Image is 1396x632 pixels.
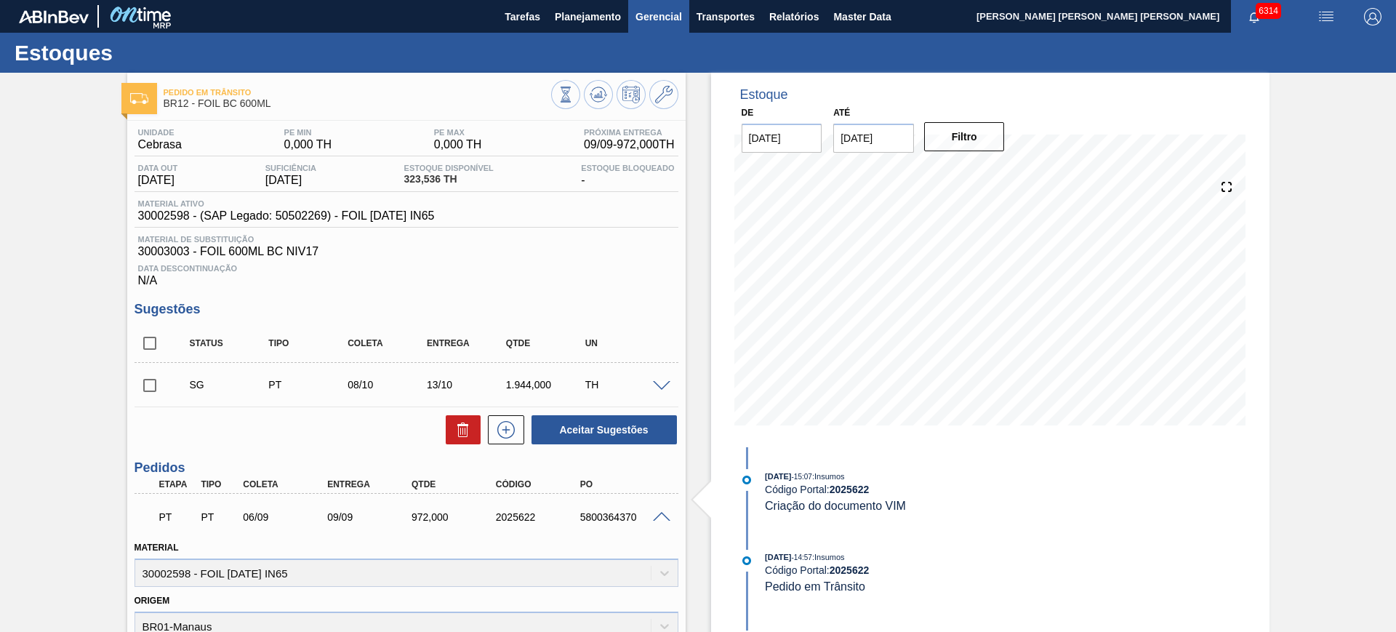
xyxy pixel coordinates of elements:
[284,128,332,137] span: PE MIN
[492,511,587,523] div: 2025622
[138,174,178,187] span: [DATE]
[742,476,751,484] img: atual
[792,473,812,481] span: - 15:07
[1256,3,1281,19] span: 6314
[135,460,678,476] h3: Pedidos
[265,174,316,187] span: [DATE]
[434,138,482,151] span: 0,000 TH
[924,122,1005,151] button: Filtro
[697,8,755,25] span: Transportes
[265,338,353,348] div: Tipo
[15,44,273,61] h1: Estoques
[830,484,870,495] strong: 2025622
[239,479,334,489] div: Coleta
[742,124,822,153] input: dd/mm/yyyy
[584,138,675,151] span: 09/09 - 972,000 TH
[765,472,791,481] span: [DATE]
[812,472,845,481] span: : Insumos
[765,484,1110,495] div: Código Portal:
[404,174,494,185] span: 323,536 TH
[617,80,646,109] button: Programar Estoque
[164,98,551,109] span: BR12 - FOIL BC 600ML
[324,511,418,523] div: 09/09/2025
[502,338,590,348] div: Qtde
[1231,7,1277,27] button: Notificações
[765,553,791,561] span: [DATE]
[186,338,274,348] div: Status
[135,543,179,553] label: Material
[156,479,199,489] div: Etapa
[404,164,494,172] span: Estoque Disponível
[792,553,812,561] span: - 14:57
[138,235,675,244] span: Material de Substituição
[577,164,678,187] div: -
[186,379,274,391] div: Sugestão Criada
[769,8,819,25] span: Relatórios
[577,511,671,523] div: 5800364370
[584,80,613,109] button: Atualizar Gráfico
[164,88,551,97] span: Pedido em Trânsito
[423,338,511,348] div: Entrega
[138,245,675,258] span: 30003003 - FOIL 600ML BC NIV17
[265,379,353,391] div: Pedido de Transferência
[130,93,148,104] img: Ícone
[438,415,481,444] div: Excluir Sugestões
[138,209,435,223] span: 30002598 - (SAP Legado: 50502269) - FOIL [DATE] IN65
[830,564,870,576] strong: 2025622
[635,8,682,25] span: Gerencial
[1317,8,1335,25] img: userActions
[581,164,674,172] span: Estoque Bloqueado
[434,128,482,137] span: PE MAX
[423,379,511,391] div: 13/10/2025
[555,8,621,25] span: Planejamento
[577,479,671,489] div: PO
[582,379,670,391] div: TH
[1364,8,1381,25] img: Logout
[408,511,502,523] div: 972,000
[649,80,678,109] button: Ir ao Master Data / Geral
[492,479,587,489] div: Código
[138,264,675,273] span: Data Descontinuação
[138,199,435,208] span: Material ativo
[505,8,540,25] span: Tarefas
[524,414,678,446] div: Aceitar Sugestões
[239,511,334,523] div: 06/09/2025
[812,553,845,561] span: : Insumos
[265,164,316,172] span: Suficiência
[408,479,502,489] div: Qtde
[135,596,170,606] label: Origem
[284,138,332,151] span: 0,000 TH
[159,511,196,523] p: PT
[765,580,865,593] span: Pedido em Trânsito
[344,338,432,348] div: Coleta
[742,556,751,565] img: atual
[138,128,182,137] span: Unidade
[344,379,432,391] div: 08/10/2025
[765,500,906,512] span: Criação do documento VIM
[138,138,182,151] span: Cebrasa
[502,379,590,391] div: 1.944,000
[197,511,241,523] div: Pedido de Transferência
[551,80,580,109] button: Visão Geral dos Estoques
[584,128,675,137] span: Próxima Entrega
[156,501,199,533] div: Pedido em Trânsito
[19,10,89,23] img: TNhmsLtSVTkK8tSr43FrP2fwEKptu5GPRR3wAAAABJRU5ErkJggg==
[833,124,914,153] input: dd/mm/yyyy
[197,479,241,489] div: Tipo
[742,108,754,118] label: De
[833,108,850,118] label: Até
[138,164,178,172] span: Data out
[481,415,524,444] div: Nova sugestão
[135,258,678,287] div: N/A
[324,479,418,489] div: Entrega
[531,415,677,444] button: Aceitar Sugestões
[740,87,788,103] div: Estoque
[765,564,1110,576] div: Código Portal:
[135,302,678,317] h3: Sugestões
[582,338,670,348] div: UN
[833,8,891,25] span: Master Data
